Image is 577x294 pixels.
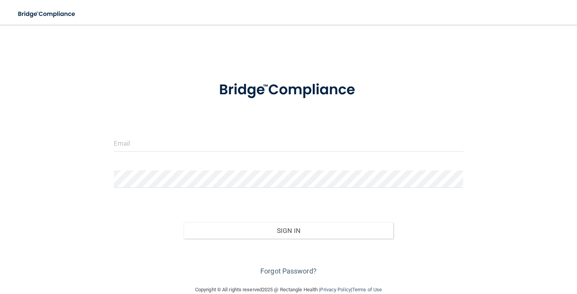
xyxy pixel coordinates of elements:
[320,287,351,292] a: Privacy Policy
[204,71,373,109] img: bridge_compliance_login_screen.278c3ca4.svg
[260,267,317,275] a: Forgot Password?
[352,287,382,292] a: Terms of Use
[184,222,393,239] button: Sign In
[12,6,83,22] img: bridge_compliance_login_screen.278c3ca4.svg
[114,134,463,152] input: Email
